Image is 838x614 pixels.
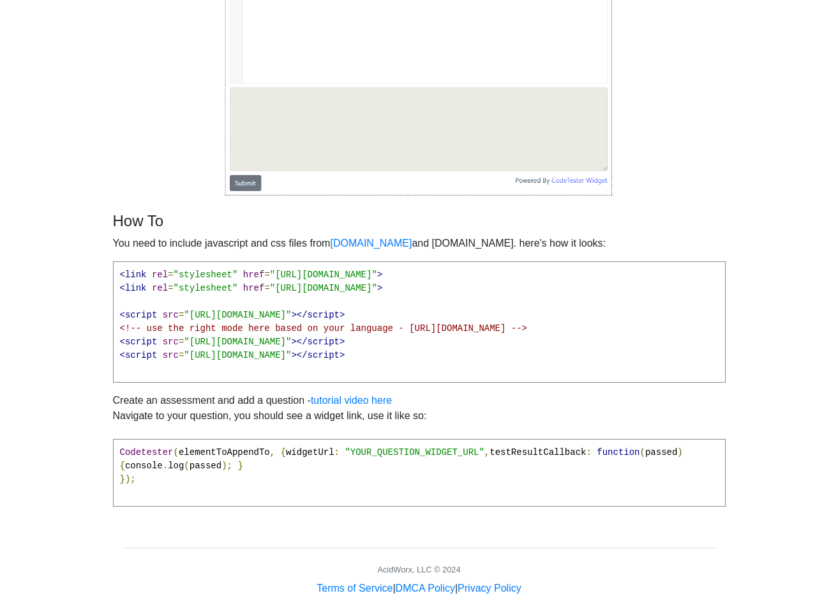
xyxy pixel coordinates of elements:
span: }); [120,474,136,484]
span: <!-- use the right mode here based on your language - [URL][DOMAIN_NAME] --> [120,323,528,334]
span: "YOUR_QUESTION_WIDGET_URL" [345,447,484,457]
span: ( [174,447,179,457]
span: "[URL][DOMAIN_NAME]" [270,283,377,293]
span: ); [221,461,232,471]
span: elementToAppendTo [179,447,270,457]
p: You need to include javascript and css files from and [DOMAIN_NAME]. here's how it looks: [113,236,726,251]
span: } [237,461,243,471]
span: ( [184,461,189,471]
span: "[URL][DOMAIN_NAME]" [270,270,377,280]
span: , [484,447,490,457]
span: testResultCallback [490,447,586,457]
span: widgetUrl [286,447,334,457]
span: passed [645,447,677,457]
span: src [163,310,179,320]
span: rel [152,270,168,280]
span: <link [120,283,147,293]
span: <script [120,337,158,347]
span: "[URL][DOMAIN_NAME]" [184,337,291,347]
span: "[URL][DOMAIN_NAME]" [184,310,291,320]
span: function [597,447,640,457]
div: AcidWorx, LLC © 2024 [377,564,460,576]
a: Terms of Service [317,583,393,594]
span: : [586,447,591,457]
span: href [243,283,265,293]
span: { [281,447,286,457]
span: "[URL][DOMAIN_NAME]" [184,350,291,360]
span: = [179,350,184,360]
div: Create an assessment and add a question - Navigate to your question, you should see a widget link... [113,212,726,517]
span: , [270,447,275,457]
div: | | [317,581,521,596]
span: rel [152,283,168,293]
a: tutorial video here [311,395,392,406]
span: ></script> [291,310,345,320]
span: : [334,447,340,457]
a: DMCA Policy [396,583,455,594]
span: "stylesheet" [174,270,238,280]
span: > [377,270,382,280]
span: console [125,461,163,471]
h4: How To [113,212,726,231]
span: log [168,461,184,471]
span: ></script> [291,350,345,360]
span: { [120,461,125,471]
span: = [264,283,269,293]
span: ></script> [291,337,345,347]
span: = [264,270,269,280]
a: Privacy Policy [458,583,521,594]
span: ) [677,447,682,457]
span: href [243,270,265,280]
span: <script [120,350,158,360]
span: passed [190,461,221,471]
span: . [163,461,168,471]
span: "stylesheet" [174,283,238,293]
span: = [168,270,173,280]
a: [DOMAIN_NAME] [330,238,412,249]
span: src [163,337,179,347]
span: = [179,310,184,320]
span: Codetester [120,447,174,457]
span: = [168,283,173,293]
span: <link [120,270,147,280]
span: > [377,283,382,293]
span: <script [120,310,158,320]
span: = [179,337,184,347]
span: src [163,350,179,360]
span: ( [640,447,645,457]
